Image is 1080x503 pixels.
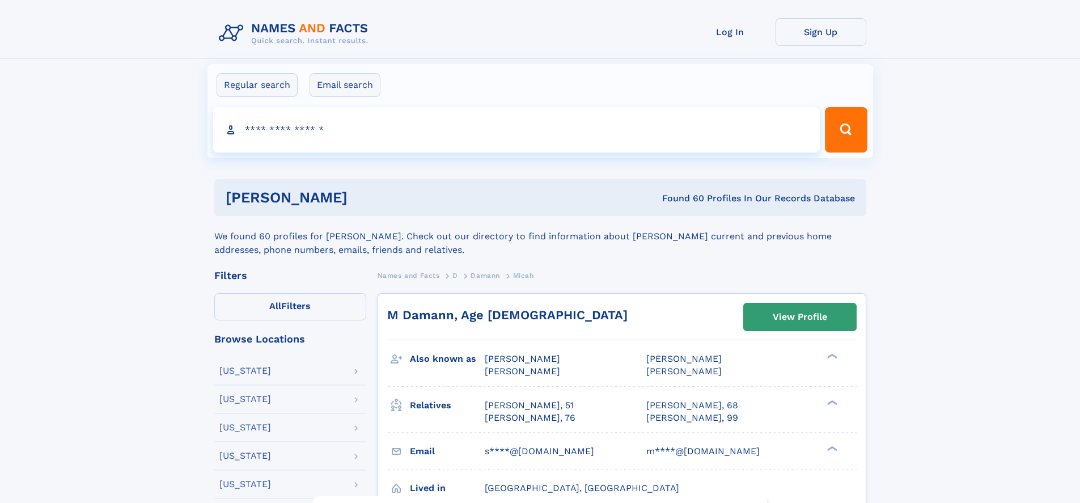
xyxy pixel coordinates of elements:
[214,270,366,281] div: Filters
[824,399,838,406] div: ❯
[776,18,866,46] a: Sign Up
[410,349,485,369] h3: Also known as
[217,73,298,97] label: Regular search
[773,304,827,330] div: View Profile
[269,301,281,311] span: All
[214,334,366,344] div: Browse Locations
[485,366,560,377] span: [PERSON_NAME]
[213,107,820,153] input: search input
[214,293,366,320] label: Filters
[685,18,776,46] a: Log In
[219,480,271,489] div: [US_STATE]
[219,366,271,375] div: [US_STATE]
[378,268,440,282] a: Names and Facts
[219,451,271,460] div: [US_STATE]
[825,107,867,153] button: Search Button
[471,268,500,282] a: Damann
[824,353,838,360] div: ❯
[226,191,505,205] h1: [PERSON_NAME]
[214,18,378,49] img: Logo Names and Facts
[485,483,679,493] span: [GEOGRAPHIC_DATA], [GEOGRAPHIC_DATA]
[310,73,380,97] label: Email search
[452,272,458,280] span: D
[387,308,628,322] a: M Damann, Age [DEMOGRAPHIC_DATA]
[410,396,485,415] h3: Relatives
[485,412,575,424] a: [PERSON_NAME], 76
[214,216,866,257] div: We found 60 profiles for [PERSON_NAME]. Check out our directory to find information about [PERSON...
[646,399,738,412] a: [PERSON_NAME], 68
[505,192,855,205] div: Found 60 Profiles In Our Records Database
[219,395,271,404] div: [US_STATE]
[646,412,738,424] a: [PERSON_NAME], 99
[744,303,856,331] a: View Profile
[219,423,271,432] div: [US_STATE]
[410,479,485,498] h3: Lived in
[410,442,485,461] h3: Email
[452,268,458,282] a: D
[485,353,560,364] span: [PERSON_NAME]
[646,353,722,364] span: [PERSON_NAME]
[485,399,574,412] a: [PERSON_NAME], 51
[471,272,500,280] span: Damann
[824,445,838,452] div: ❯
[513,272,534,280] span: Micah
[646,366,722,377] span: [PERSON_NAME]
